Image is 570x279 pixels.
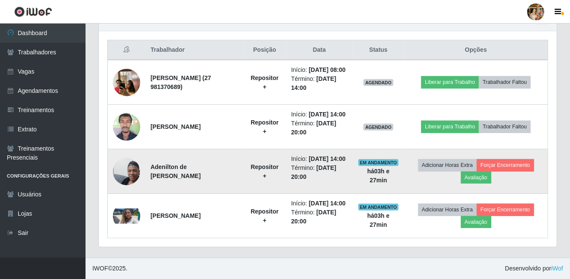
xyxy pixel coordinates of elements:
[477,204,534,216] button: Forçar Encerramento
[461,172,491,184] button: Avaliação
[92,264,127,273] span: © 2025 .
[309,200,346,207] time: [DATE] 14:00
[309,155,346,162] time: [DATE] 14:00
[363,124,393,131] span: AGENDADO
[291,119,348,137] li: Término:
[461,216,491,228] button: Avaliação
[251,74,278,90] strong: Repositor +
[113,109,140,145] img: 1753971325777.jpeg
[113,208,140,224] img: 1755124517272.jpeg
[479,76,531,88] button: Trabalhador Faltou
[418,159,477,171] button: Adicionar Horas Extra
[151,212,201,219] strong: [PERSON_NAME]
[251,208,278,224] strong: Repositor +
[418,204,477,216] button: Adicionar Horas Extra
[291,110,348,119] li: Início:
[367,168,390,184] strong: há 03 h e 27 min
[353,40,404,60] th: Status
[291,154,348,163] li: Início:
[291,208,348,226] li: Término:
[291,199,348,208] li: Início:
[291,74,348,92] li: Término:
[243,40,286,60] th: Posição
[505,264,563,273] span: Desenvolvido por
[151,74,211,90] strong: [PERSON_NAME] (27 981370689)
[367,212,390,228] strong: há 03 h e 27 min
[358,204,399,211] span: EM ANDAMENTO
[151,123,201,130] strong: [PERSON_NAME]
[551,265,563,272] a: iWof
[309,111,346,118] time: [DATE] 14:00
[14,6,52,17] img: CoreUI Logo
[421,76,479,88] button: Liberar para Trabalho
[309,66,346,73] time: [DATE] 08:00
[113,64,140,101] img: 1753832267951.jpeg
[358,159,399,166] span: EM ANDAMENTO
[251,119,278,135] strong: Repositor +
[404,40,548,60] th: Opções
[363,79,393,86] span: AGENDADO
[291,163,348,181] li: Término:
[113,147,140,196] img: 1754777650338.jpeg
[251,163,278,179] strong: Repositor +
[479,121,531,133] button: Trabalhador Faltou
[151,163,201,179] strong: Adenilton de [PERSON_NAME]
[286,40,353,60] th: Data
[477,159,534,171] button: Forçar Encerramento
[145,40,243,60] th: Trabalhador
[421,121,479,133] button: Liberar para Trabalho
[92,265,108,272] span: IWOF
[291,65,348,74] li: Início:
